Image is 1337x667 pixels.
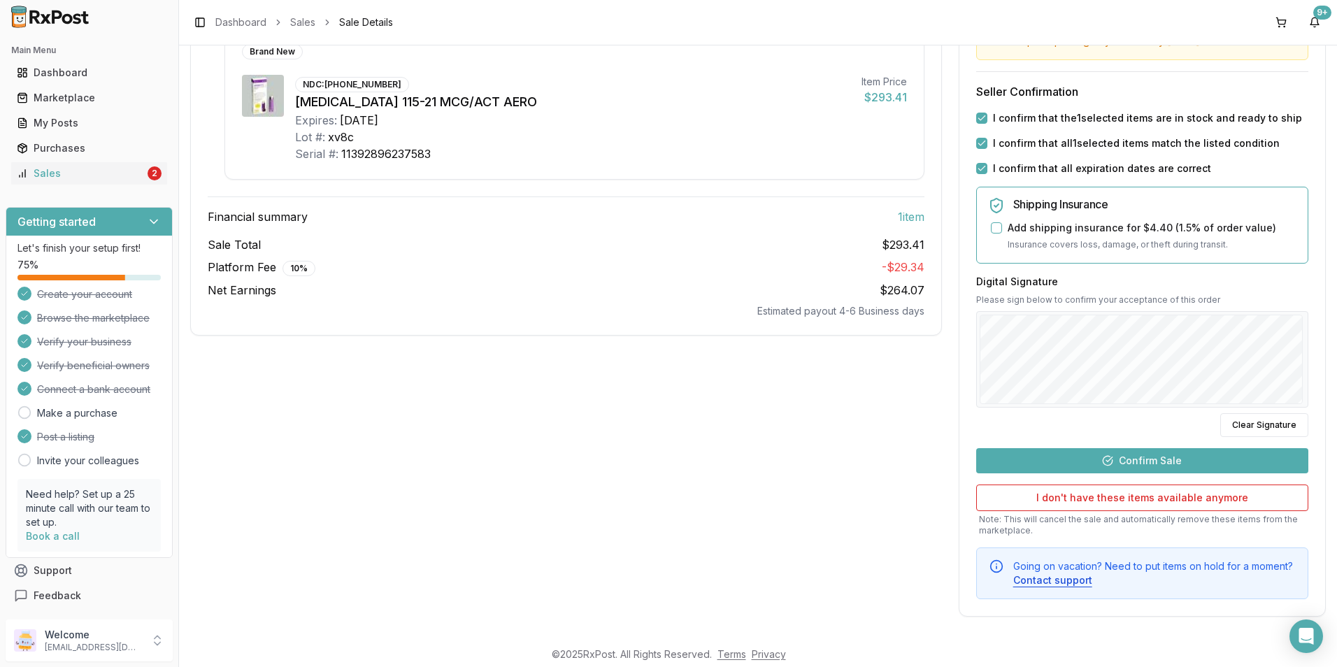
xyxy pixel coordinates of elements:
[37,359,150,373] span: Verify beneficial owners
[242,75,284,117] img: Advair HFA 115-21 MCG/ACT AERO
[37,406,117,420] a: Make a purchase
[26,530,80,542] a: Book a call
[208,304,924,318] div: Estimated payout 4-6 Business days
[11,136,167,161] a: Purchases
[1013,573,1092,587] button: Contact support
[37,454,139,468] a: Invite your colleagues
[295,129,325,145] div: Lot #:
[17,241,161,255] p: Let's finish your setup first!
[1303,11,1326,34] button: 9+
[6,137,173,159] button: Purchases
[208,208,308,225] span: Financial summary
[6,583,173,608] button: Feedback
[17,116,162,130] div: My Posts
[208,236,261,253] span: Sale Total
[11,85,167,110] a: Marketplace
[295,145,338,162] div: Serial #:
[37,311,150,325] span: Browse the marketplace
[861,89,907,106] div: $293.41
[26,487,152,529] p: Need help? Set up a 25 minute call with our team to set up.
[295,77,409,92] div: NDC: [PHONE_NUMBER]
[37,335,131,349] span: Verify your business
[993,136,1280,150] label: I confirm that all 1 selected items match the listed condition
[283,261,315,276] div: 10 %
[17,213,96,230] h3: Getting started
[976,485,1308,511] button: I don't have these items available anymore
[242,44,303,59] div: Brand New
[6,162,173,185] button: Sales2
[1289,619,1323,653] div: Open Intercom Messenger
[1013,199,1296,210] h5: Shipping Insurance
[45,628,142,642] p: Welcome
[17,258,38,272] span: 75 %
[339,15,393,29] span: Sale Details
[6,558,173,583] button: Support
[898,208,924,225] span: 1 item
[976,448,1308,473] button: Confirm Sale
[1008,221,1276,235] label: Add shipping insurance for $4.40 ( 1.5 % of order value)
[993,162,1211,175] label: I confirm that all expiration dates are correct
[861,75,907,89] div: Item Price
[976,83,1308,100] h3: Seller Confirmation
[6,6,95,28] img: RxPost Logo
[6,87,173,109] button: Marketplace
[752,648,786,660] a: Privacy
[1008,238,1296,252] p: Insurance covers loss, damage, or theft during transit.
[880,283,924,297] span: $264.07
[328,129,354,145] div: xv8c
[37,287,132,301] span: Create your account
[1220,413,1308,437] button: Clear Signature
[34,589,81,603] span: Feedback
[341,145,431,162] div: 11392896237583
[993,111,1302,125] label: I confirm that the 1 selected items are in stock and ready to ship
[976,275,1308,289] h3: Digital Signature
[215,15,266,29] a: Dashboard
[37,430,94,444] span: Post a listing
[17,66,162,80] div: Dashboard
[717,648,746,660] a: Terms
[11,110,167,136] a: My Posts
[11,45,167,56] h2: Main Menu
[295,92,850,112] div: [MEDICAL_DATA] 115-21 MCG/ACT AERO
[17,141,162,155] div: Purchases
[976,294,1308,306] p: Please sign below to confirm your acceptance of this order
[45,642,142,653] p: [EMAIL_ADDRESS][DOMAIN_NAME]
[11,60,167,85] a: Dashboard
[1313,6,1331,20] div: 9+
[14,629,36,652] img: User avatar
[11,161,167,186] a: Sales2
[340,112,378,129] div: [DATE]
[882,260,924,274] span: - $29.34
[1013,559,1296,587] div: Going on vacation? Need to put items on hold for a moment?
[208,259,315,276] span: Platform Fee
[17,166,145,180] div: Sales
[208,282,276,299] span: Net Earnings
[295,112,337,129] div: Expires:
[6,112,173,134] button: My Posts
[882,236,924,253] span: $293.41
[148,166,162,180] div: 2
[290,15,315,29] a: Sales
[6,62,173,84] button: Dashboard
[215,15,393,29] nav: breadcrumb
[17,91,162,105] div: Marketplace
[976,514,1308,536] p: Note: This will cancel the sale and automatically remove these items from the marketplace.
[37,382,150,396] span: Connect a bank account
